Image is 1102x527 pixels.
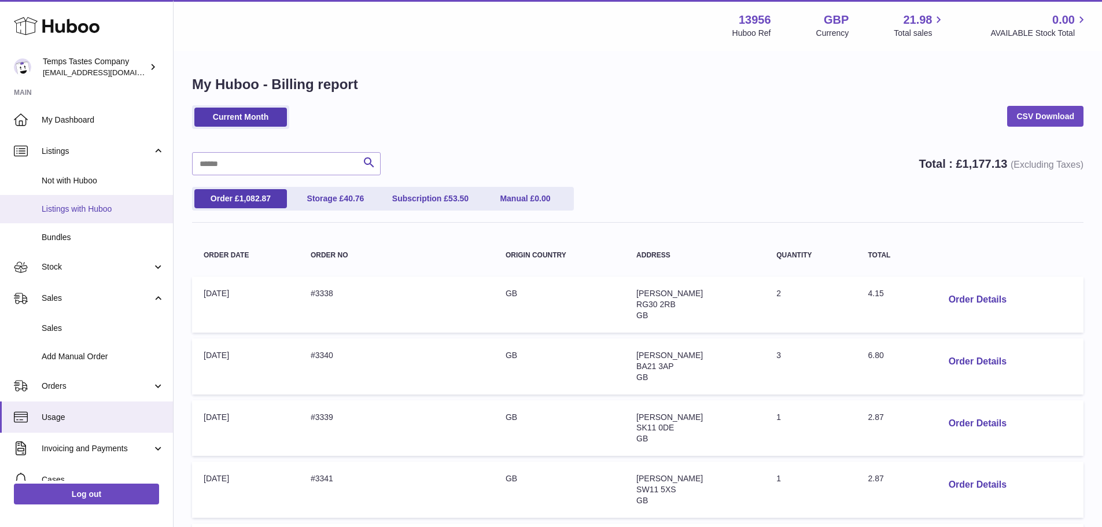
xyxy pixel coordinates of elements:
[299,277,494,333] td: #3338
[857,240,928,271] th: Total
[42,261,152,272] span: Stock
[636,423,674,432] span: SK11 0DE
[535,194,550,203] span: 0.00
[42,204,164,215] span: Listings with Huboo
[636,496,648,505] span: GB
[192,400,299,456] td: [DATE]
[299,240,494,271] th: Order no
[868,289,884,298] span: 4.15
[868,412,884,422] span: 2.87
[636,373,648,382] span: GB
[299,462,494,518] td: #3341
[192,277,299,333] td: [DATE]
[1052,12,1075,28] span: 0.00
[868,351,884,360] span: 6.80
[239,194,271,203] span: 1,082.87
[816,28,849,39] div: Currency
[494,462,625,518] td: GB
[903,12,932,28] span: 21.98
[299,338,494,395] td: #3340
[765,277,856,333] td: 2
[1007,106,1083,127] a: CSV Download
[939,350,1016,374] button: Order Details
[299,400,494,456] td: #3339
[192,240,299,271] th: Order Date
[42,412,164,423] span: Usage
[42,146,152,157] span: Listings
[42,443,152,454] span: Invoicing and Payments
[939,288,1016,312] button: Order Details
[636,311,648,320] span: GB
[384,189,477,208] a: Subscription £53.50
[42,323,164,334] span: Sales
[192,75,1083,94] h1: My Huboo - Billing report
[868,474,884,483] span: 2.87
[625,240,765,271] th: Address
[636,485,676,494] span: SW11 5XS
[919,157,1083,170] strong: Total : £
[479,189,572,208] a: Manual £0.00
[42,474,164,485] span: Cases
[494,240,625,271] th: Origin Country
[990,12,1088,39] a: 0.00 AVAILABLE Stock Total
[732,28,771,39] div: Huboo Ref
[194,189,287,208] a: Order £1,082.87
[14,484,159,504] a: Log out
[494,277,625,333] td: GB
[42,381,152,392] span: Orders
[42,293,152,304] span: Sales
[636,412,703,422] span: [PERSON_NAME]
[894,12,945,39] a: 21.98 Total sales
[636,474,703,483] span: [PERSON_NAME]
[765,338,856,395] td: 3
[42,351,164,362] span: Add Manual Order
[192,338,299,395] td: [DATE]
[894,28,945,39] span: Total sales
[42,115,164,126] span: My Dashboard
[43,68,170,77] span: [EMAIL_ADDRESS][DOMAIN_NAME]
[448,194,469,203] span: 53.50
[636,351,703,360] span: [PERSON_NAME]
[192,462,299,518] td: [DATE]
[939,473,1016,497] button: Order Details
[494,338,625,395] td: GB
[43,56,147,78] div: Temps Tastes Company
[636,300,676,309] span: RG30 2RB
[739,12,771,28] strong: 13956
[42,175,164,186] span: Not with Huboo
[636,434,648,443] span: GB
[289,189,382,208] a: Storage £40.76
[765,462,856,518] td: 1
[1011,160,1083,169] span: (Excluding Taxes)
[42,232,164,243] span: Bundles
[636,289,703,298] span: [PERSON_NAME]
[14,58,31,76] img: internalAdmin-13956@internal.huboo.com
[824,12,849,28] strong: GBP
[939,412,1016,436] button: Order Details
[963,157,1008,170] span: 1,177.13
[494,400,625,456] td: GB
[636,362,674,371] span: BA21 3AP
[765,240,856,271] th: Quantity
[194,108,287,127] a: Current Month
[765,400,856,456] td: 1
[344,194,364,203] span: 40.76
[990,28,1088,39] span: AVAILABLE Stock Total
